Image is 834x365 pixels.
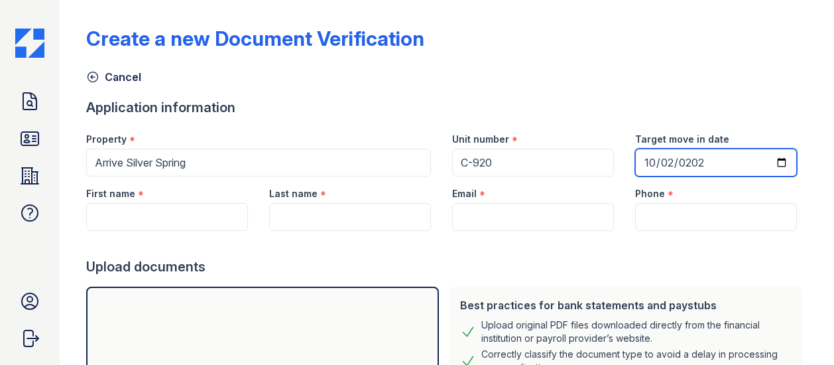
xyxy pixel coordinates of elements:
[86,98,807,117] div: Application information
[452,133,509,146] label: Unit number
[635,187,665,200] label: Phone
[269,187,318,200] label: Last name
[86,257,807,276] div: Upload documents
[481,319,792,345] div: Upload original PDF files downloaded directly from the financial institution or payroll provider’...
[86,133,127,146] label: Property
[86,187,135,200] label: First name
[460,297,792,313] div: Best practices for bank statements and paystubs
[86,27,424,50] div: Create a new Document Verification
[452,187,477,200] label: Email
[635,133,729,146] label: Target move in date
[86,69,141,85] a: Cancel
[15,29,44,58] img: CE_Icon_Blue-c292c112584629df590d857e76928e9f676e5b41ef8f769ba2f05ee15b207248.png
